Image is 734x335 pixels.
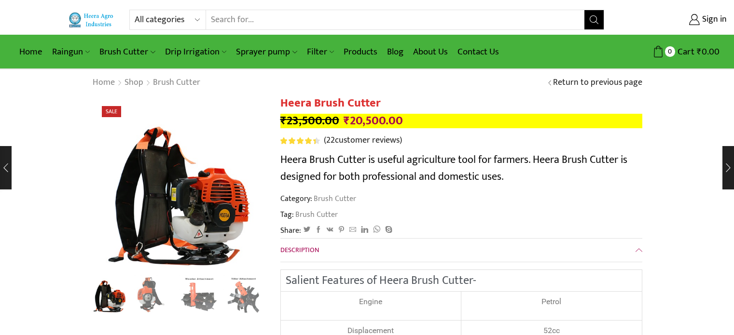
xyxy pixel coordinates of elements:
a: Return to previous page [553,77,642,89]
a: (22customer reviews) [324,134,402,147]
span: Description [280,244,319,255]
li: 3 / 8 [179,275,219,313]
span: Rated out of 5 based on customer ratings [280,137,316,144]
span: ₹ [344,111,350,131]
li: 2 / 8 [134,275,174,313]
a: Home [14,40,47,63]
a: Brush Cutter [152,77,201,89]
a: Shop [124,77,144,89]
p: Petrol [466,296,637,308]
p: Engine [286,296,456,308]
span: Cart [675,45,694,58]
span: Heera Brush Cutter is useful agriculture tool for farmers. Heera Brush Cutter is designed for bot... [280,151,627,186]
span: 0 [665,46,675,56]
bdi: 20,500.00 [344,111,403,131]
span: Sign in [700,13,727,26]
span: 22 [326,133,335,147]
bdi: 23,500.00 [280,111,339,131]
h1: Heera Brush Cutter [280,96,642,110]
a: Tiller Attachmnet [223,275,263,315]
a: Blog [382,40,408,63]
h2: Salient Features of Heera Brush Cutter- [286,275,637,286]
span: Category: [280,193,356,204]
a: Filter [302,40,339,63]
span: ₹ [280,111,287,131]
a: About Us [408,40,453,63]
div: Rated 4.55 out of 5 [280,137,319,144]
button: Search button [584,10,604,29]
li: 4 / 8 [223,275,263,313]
li: 1 / 8 [90,275,130,313]
img: Heera Brush Cutter [90,273,130,313]
a: Weeder Ataachment [179,275,219,315]
a: Drip Irrigation [160,40,231,63]
span: Share: [280,225,301,236]
a: Home [92,77,115,89]
span: 22 [280,137,321,144]
a: Sign in [619,11,727,28]
a: Description [280,239,642,262]
a: Products [339,40,382,63]
a: Brush Cutter [95,40,160,63]
a: Brush Cutter [312,192,356,205]
a: Brush Cutter [294,209,338,220]
a: Sprayer pump [231,40,302,63]
span: Sale [102,106,121,117]
div: 1 / 8 [92,96,266,270]
a: Raingun [47,40,95,63]
nav: Breadcrumb [92,77,201,89]
span: Tag: [280,209,642,220]
a: 4 [134,275,174,315]
span: ₹ [697,44,702,59]
a: Contact Us [453,40,504,63]
bdi: 0.00 [697,44,720,59]
input: Search for... [206,10,585,29]
a: 0 Cart ₹0.00 [614,43,720,61]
